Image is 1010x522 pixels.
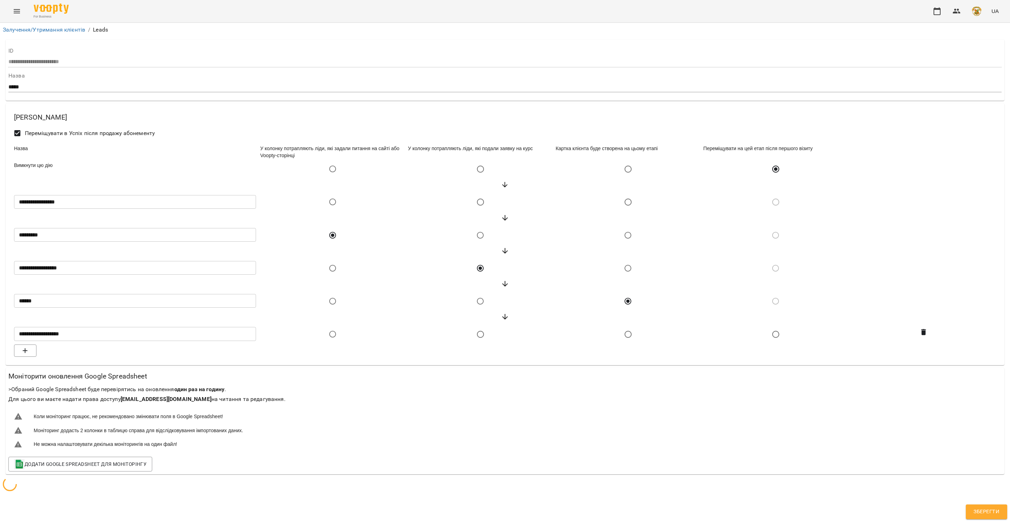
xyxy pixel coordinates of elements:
[13,160,259,178] div: Вимкнути цю дію
[8,457,152,471] button: Google SheetsДодати Google Spreadsheet для моніторінгу
[3,26,85,33] a: Залучення/Утримання клієнтів
[8,73,1002,79] label: Назва
[8,409,1002,423] li: Коли моніторинг працює, не рекомендовано змінювати поля в Google Spreadsheet!
[991,7,999,15] span: UA
[121,396,211,402] b: [EMAIL_ADDRESS][DOMAIN_NAME]
[8,386,285,402] span: Обраний Google Spreadsheet буде перевірятись на оновлення . Для цього ви маєте надати права досту...
[8,384,1002,404] h6: >
[8,371,1002,382] h6: Моніторити оновлення Google Spreadsheet
[259,143,406,160] div: У колонку потрапляють ліди, які задали питання на сайті або Voopty-сторінці
[406,143,554,160] div: У колонку потрапляють ліди, які подали заявку на курс
[8,3,25,20] button: Menu
[8,423,1002,437] li: Моніторинг додасть 2 колонки в таблицю справа для відслідковування імпортованих даних.
[8,48,1002,54] label: ID
[14,459,25,469] img: Google Sheets
[3,26,1007,34] nav: breadcrumb
[13,143,259,160] div: Назва
[702,143,850,160] div: Переміщувати на цeй етап після першого візиту
[14,459,147,469] span: Додати Google Spreadsheet для моніторінгу
[93,26,108,34] p: Leads
[34,14,69,19] span: For Business
[554,143,702,160] div: Картка клієнта буде створена на цьому етапі
[174,386,225,393] b: один раз на годину
[25,129,155,138] span: Переміщувати в Успіх після продажу абонементу
[14,112,996,123] h6: [PERSON_NAME]
[989,5,1002,18] button: UA
[8,437,1002,451] li: Не можна налаштовувати декілька моніторингів на один файл!
[34,4,69,14] img: Voopty Logo
[972,6,982,16] img: e4fadf5fdc8e1f4c6887bfc6431a60f1.png
[88,26,90,34] li: /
